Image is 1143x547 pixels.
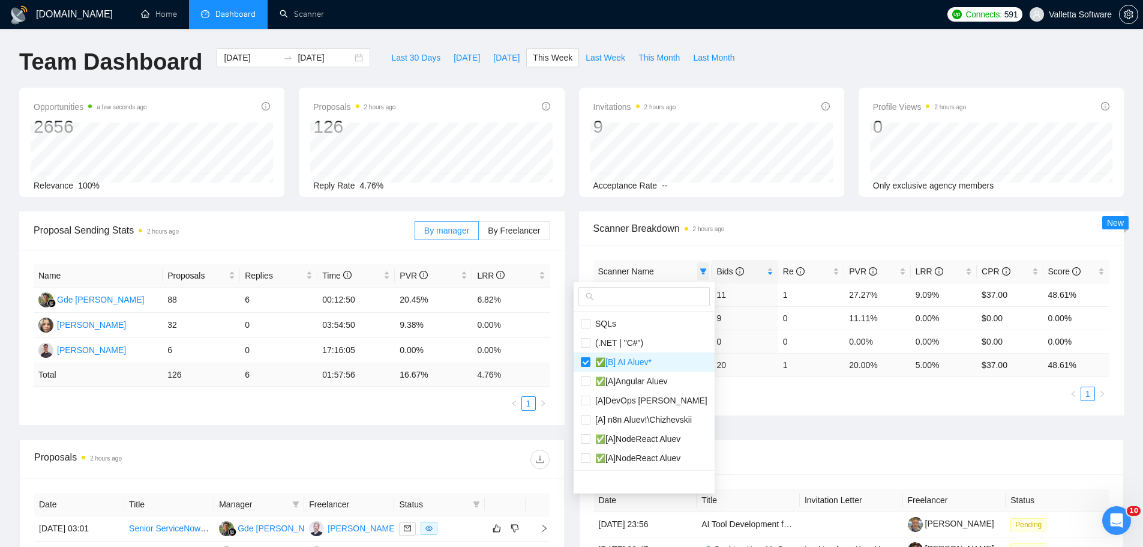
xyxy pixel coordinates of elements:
[34,181,73,190] span: Relevance
[1081,387,1095,401] li: 1
[934,104,966,110] time: 2 hours ago
[317,363,395,387] td: 01:57:56
[34,264,163,288] th: Name
[343,271,352,279] span: info-circle
[419,271,428,279] span: info-circle
[593,115,676,138] div: 9
[873,181,994,190] span: Only exclusive agency members
[313,115,395,138] div: 126
[488,226,540,235] span: By Freelancer
[472,338,550,363] td: 0.00%
[530,524,548,533] span: right
[163,288,240,313] td: 88
[1033,10,1041,19] span: user
[1048,267,1081,276] span: Score
[712,283,778,306] td: 11
[1101,102,1109,110] span: info-circle
[395,288,472,313] td: 20.45%
[78,181,100,190] span: 100%
[447,48,487,67] button: [DATE]
[425,525,433,532] span: eye
[298,51,352,64] input: End date
[873,115,967,138] div: 0
[219,523,325,533] a: GKGde [PERSON_NAME]
[693,51,734,64] span: Last Month
[911,283,977,306] td: 9.09%
[511,524,519,533] span: dislike
[224,51,278,64] input: Start date
[404,525,411,532] span: mail
[395,313,472,338] td: 9.38%
[1010,518,1046,531] span: Pending
[662,181,667,190] span: --
[590,396,707,405] span: [A]DevOps [PERSON_NAME]
[215,9,256,19] span: Dashboard
[712,306,778,330] td: 9
[778,283,844,306] td: 1
[34,223,415,238] span: Proposal Sending Stats
[163,313,240,338] td: 32
[590,357,652,367] span: ✅[B] AI Aluev*
[586,51,625,64] span: Last Week
[507,396,521,411] button: left
[1102,506,1131,535] iframe: Intercom live chat
[632,48,686,67] button: This Month
[19,48,202,76] h1: Team Dashboard
[638,51,680,64] span: This Month
[201,10,209,18] span: dashboard
[283,53,293,62] span: swap-right
[1072,267,1081,276] span: info-circle
[34,100,147,114] span: Opportunities
[228,528,236,536] img: gigradar-bm.png
[38,318,53,333] img: VS
[783,267,805,276] span: Re
[844,353,910,376] td: 20.00 %
[844,306,910,330] td: 11.11%
[304,493,394,516] th: Freelancer
[395,338,472,363] td: 0.00%
[147,228,179,235] time: 2 hours ago
[542,102,550,110] span: info-circle
[34,363,163,387] td: Total
[511,400,518,407] span: left
[1066,387,1081,401] li: Previous Page
[594,450,1109,465] span: Invitations
[536,396,550,411] li: Next Page
[385,48,447,67] button: Last 30 Days
[697,489,800,512] th: Title
[712,353,778,376] td: 20
[477,271,505,280] span: LRR
[1099,390,1106,397] span: right
[844,283,910,306] td: 27.27%
[90,455,122,462] time: 2 hours ago
[124,516,214,542] td: Senior ServiceNow Architect with Automation Experience
[163,338,240,363] td: 6
[712,330,778,353] td: 0
[317,313,395,338] td: 03:54:50
[240,338,317,363] td: 0
[283,53,293,62] span: to
[454,51,480,64] span: [DATE]
[778,353,844,376] td: 1
[644,104,676,110] time: 2 hours ago
[322,271,351,280] span: Time
[1004,8,1018,21] span: 591
[977,283,1043,306] td: $37.00
[1127,506,1141,516] span: 10
[34,115,147,138] div: 2656
[167,269,226,282] span: Proposals
[778,330,844,353] td: 0
[290,495,302,513] span: filter
[977,353,1043,376] td: $ 37.00
[590,376,668,386] span: ✅[A]Angular Aluev
[292,501,299,508] span: filter
[238,522,325,535] div: Gde [PERSON_NAME]
[490,521,504,536] button: like
[240,264,317,288] th: Replies
[908,519,994,528] a: [PERSON_NAME]
[328,522,397,535] div: [PERSON_NAME]
[869,267,877,276] span: info-circle
[522,397,535,410] a: 1
[57,343,126,357] div: [PERSON_NAME]
[1006,489,1109,512] th: Status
